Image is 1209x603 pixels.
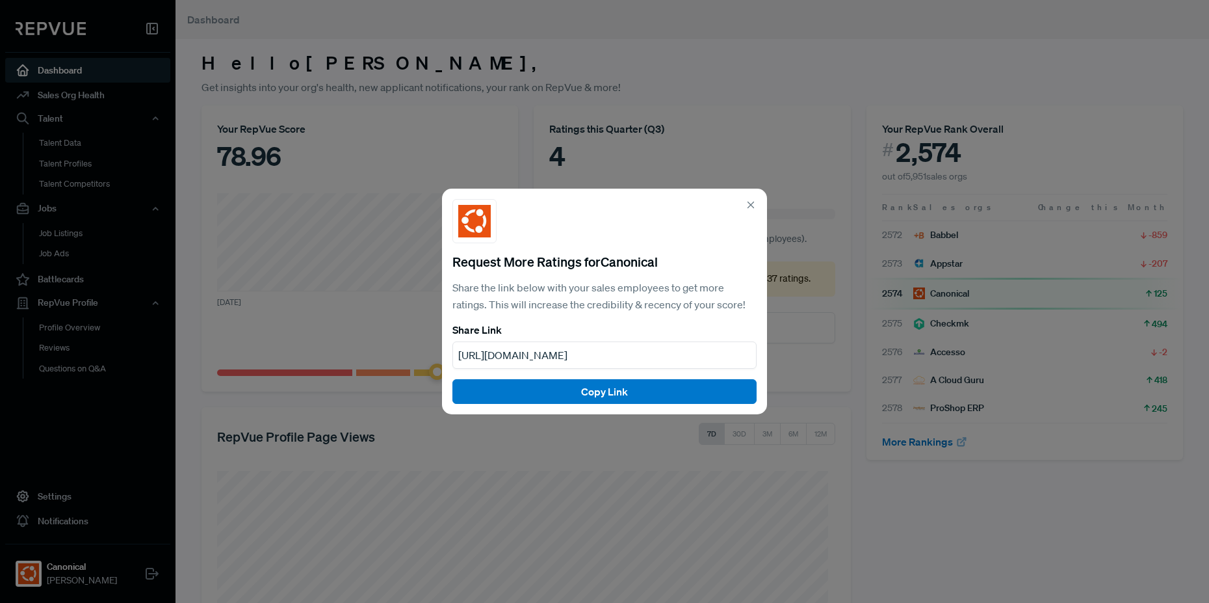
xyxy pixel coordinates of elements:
span: [URL][DOMAIN_NAME] [458,349,567,362]
h5: Request More Ratings for Canonical [452,254,757,269]
button: Copy Link [452,379,757,404]
img: Canonical [458,205,491,237]
h6: Share Link [452,324,757,336]
p: Share the link below with your sales employees to get more ratings. This will increase the credib... [452,280,757,313]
